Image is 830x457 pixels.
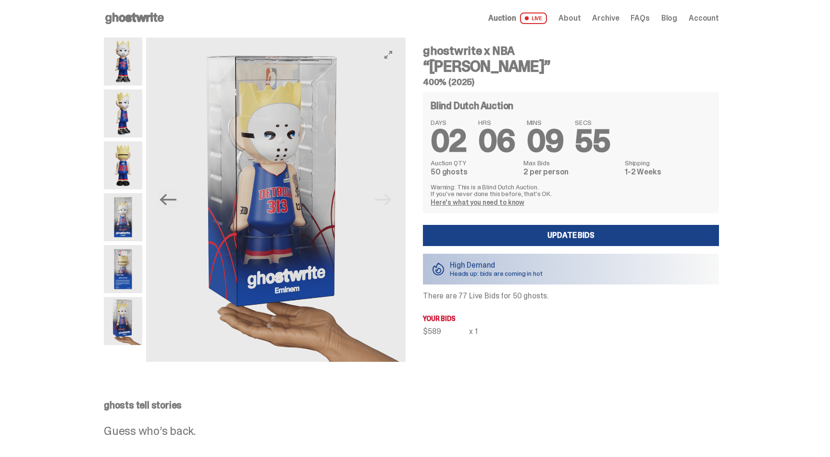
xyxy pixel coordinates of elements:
div: x 1 [469,328,478,335]
dt: Max Bids [523,160,619,166]
dd: 1-2 Weeks [625,168,711,176]
img: eminem%20scale.png [104,297,142,345]
img: Eminem_NBA_400_12.png [104,193,142,241]
span: HRS [478,119,515,126]
img: Copy%20of%20Eminem_NBA_400_1.png [104,37,142,86]
img: Eminem_NBA_400_13.png [104,245,142,293]
span: MINS [527,119,564,126]
span: 02 [431,121,467,161]
p: Heads up: bids are coming in hot [450,270,543,277]
dt: Shipping [625,160,711,166]
p: There are 77 Live Bids for 50 ghosts. [423,292,719,300]
span: Auction [488,14,516,22]
p: High Demand [450,261,543,269]
h4: ghostwrite x NBA [423,45,719,57]
span: LIVE [520,12,547,24]
a: About [558,14,581,22]
a: FAQs [631,14,649,22]
img: eminem%20scale.png [146,37,406,362]
h3: “[PERSON_NAME]” [423,59,719,74]
p: ghosts tell stories [104,400,719,410]
img: Copy%20of%20Eminem_NBA_400_6.png [104,141,142,189]
span: 09 [527,121,564,161]
button: View full-screen [383,49,394,61]
div: $589 [423,328,469,335]
span: SECS [575,119,610,126]
span: 06 [478,121,515,161]
a: Update Bids [423,225,719,246]
button: Previous [158,189,179,210]
p: Your bids [423,315,719,322]
img: Copy%20of%20Eminem_NBA_400_3.png [104,89,142,137]
a: Account [689,14,719,22]
dt: Auction QTY [431,160,518,166]
a: Here's what you need to know [431,198,524,207]
h4: Blind Dutch Auction [431,101,513,111]
dd: 2 per person [523,168,619,176]
dd: 50 ghosts [431,168,518,176]
span: DAYS [431,119,467,126]
a: Blog [661,14,677,22]
a: Archive [592,14,619,22]
a: Auction LIVE [488,12,547,24]
h5: 400% (2025) [423,78,719,86]
p: Warning: This is a Blind Dutch Auction. If you’ve never done this before, that’s OK. [431,184,711,197]
span: 55 [575,121,610,161]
